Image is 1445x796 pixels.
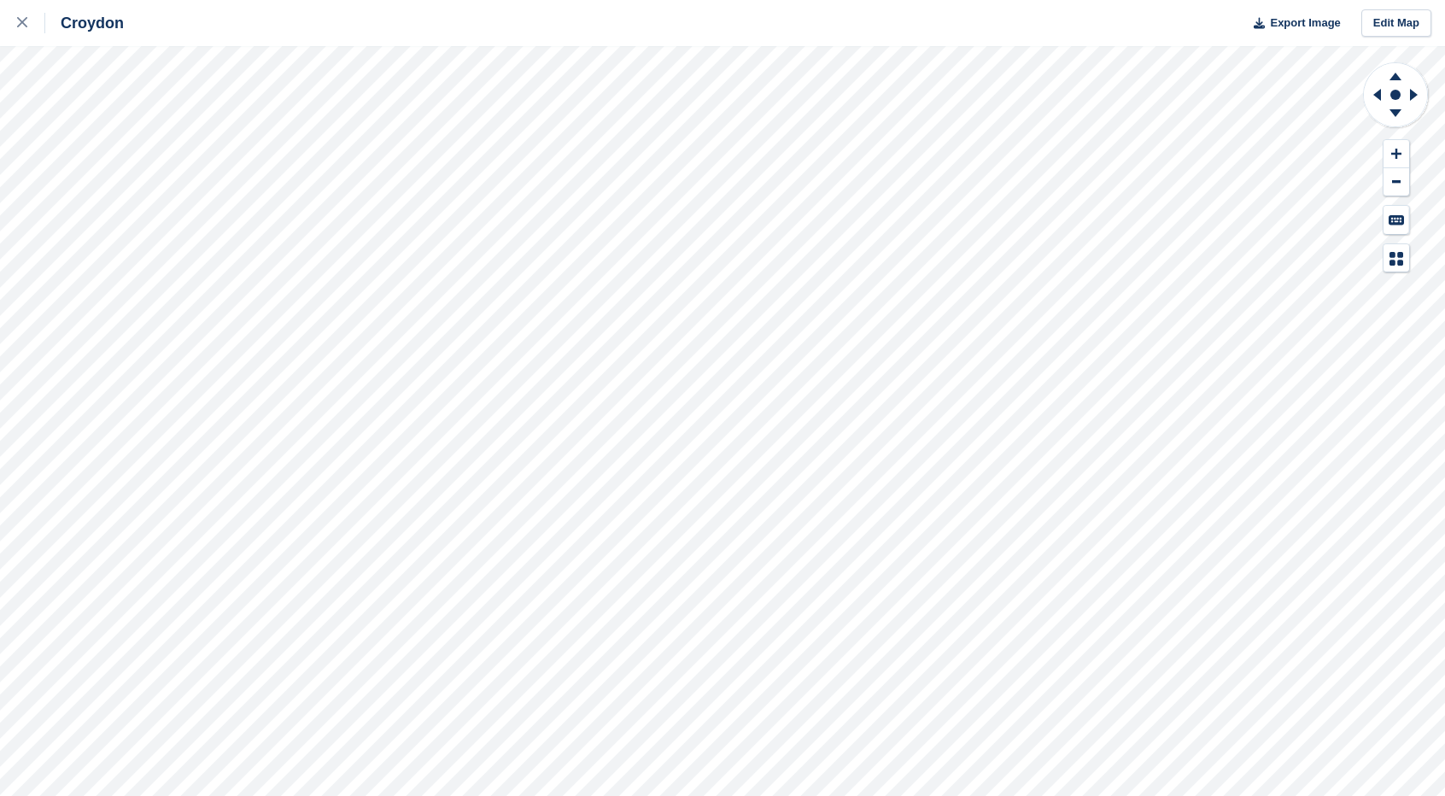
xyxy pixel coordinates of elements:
[1243,9,1341,38] button: Export Image
[1270,15,1340,32] span: Export Image
[1384,244,1409,272] button: Map Legend
[45,13,124,33] div: Croydon
[1384,168,1409,196] button: Zoom Out
[1384,206,1409,234] button: Keyboard Shortcuts
[1384,140,1409,168] button: Zoom In
[1361,9,1431,38] a: Edit Map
